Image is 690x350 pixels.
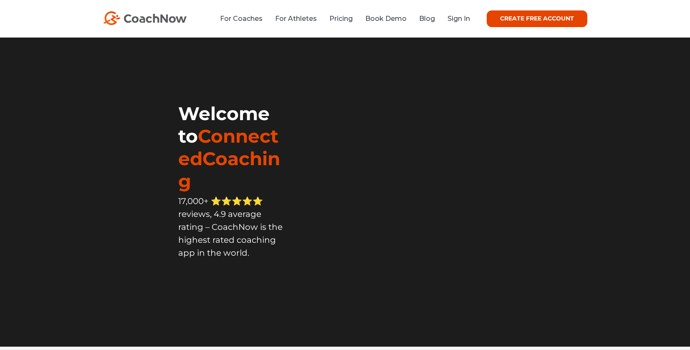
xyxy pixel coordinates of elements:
a: Book Demo [365,15,407,23]
img: CoachNow Logo [103,11,187,25]
a: Pricing [329,15,353,23]
span: ConnectedCoaching [178,125,280,192]
a: CREATE FREE ACCOUNT [487,10,587,27]
a: For Athletes [275,15,317,23]
a: Blog [419,15,435,23]
iframe: Embedded CTA [178,275,283,297]
span: 17,000+ ⭐️⭐️⭐️⭐️⭐️ reviews, 4.9 average rating – CoachNow is the highest rated coaching app in th... [178,196,283,258]
a: Sign In [447,15,470,23]
a: For Coaches [220,15,263,23]
h1: Welcome to [178,102,285,192]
